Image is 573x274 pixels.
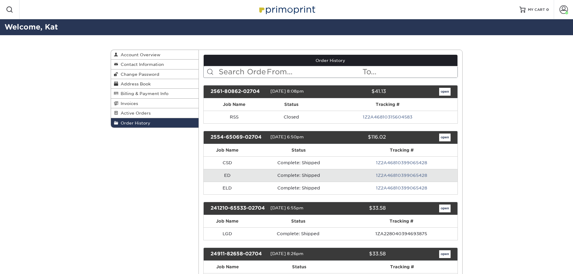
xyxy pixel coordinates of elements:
img: Primoprint [257,3,317,16]
a: 1Z2A46810399065428 [376,173,427,178]
span: 0 [546,8,549,12]
a: Order History [111,118,199,128]
a: open [439,134,451,141]
span: Address Book [118,82,151,86]
span: Billing & Payment Info [118,91,168,96]
th: Job Name [204,144,251,156]
span: [DATE] 8:26pm [270,251,303,256]
td: Complete: Shipped [251,156,346,169]
a: Billing & Payment Info [111,89,199,98]
span: Order History [118,121,150,125]
a: Active Orders [111,108,199,118]
th: Tracking # [345,215,457,227]
a: Address Book [111,79,199,89]
a: Change Password [111,69,199,79]
div: $33.58 [326,205,390,212]
span: MY CART [528,7,545,12]
div: 241210-65533-02704 [206,205,270,212]
span: Active Orders [118,111,151,115]
div: 2554-65069-02704 [206,134,270,141]
span: [DATE] 8:08pm [270,89,304,94]
th: Tracking # [347,261,457,273]
a: 1Z2A46810315604583 [363,115,412,119]
td: CSD [204,156,251,169]
td: RSS [204,111,265,123]
input: To... [362,66,457,78]
span: Account Overview [118,52,160,57]
th: Status [251,144,346,156]
td: LGD [204,227,251,240]
td: Complete: Shipped [251,227,345,240]
div: 24911-82658-02704 [206,250,270,258]
input: From... [266,66,362,78]
th: Tracking # [346,144,457,156]
span: Invoices [118,101,138,106]
input: Search Orders... [218,66,266,78]
th: Job Name [204,98,265,111]
a: Order History [204,55,457,66]
span: [DATE] 6:50pm [270,134,304,139]
th: Status [251,261,347,273]
a: Contact Information [111,60,199,69]
span: Contact Information [118,62,164,67]
a: 1Z2A46810399065428 [376,160,427,165]
span: Change Password [118,72,159,77]
td: Complete: Shipped [251,182,346,194]
td: Complete: Shipped [251,169,346,182]
a: open [439,205,451,212]
a: 1Z2A46810399065428 [376,186,427,190]
div: 2561-80862-02704 [206,88,270,96]
th: Tracking # [318,98,457,111]
th: Job Name [204,215,251,227]
td: 1ZA228040394693875 [345,227,457,240]
div: $41.13 [326,88,390,96]
th: Job Name [204,261,251,273]
th: Status [265,98,318,111]
div: $33.58 [326,250,390,258]
a: open [439,88,451,96]
td: Closed [265,111,318,123]
a: Invoices [111,99,199,108]
td: ED [204,169,251,182]
div: $116.02 [326,134,390,141]
span: [DATE] 6:55pm [270,205,303,210]
td: ELD [204,182,251,194]
th: Status [251,215,345,227]
a: open [439,250,451,258]
a: Account Overview [111,50,199,60]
